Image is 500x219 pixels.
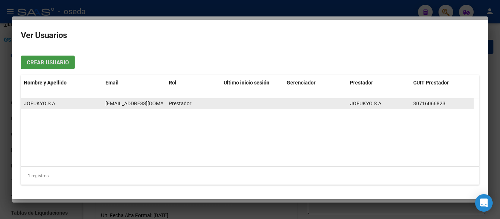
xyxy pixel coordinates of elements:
button: Crear Usuario [21,56,75,69]
div: Open Intercom Messenger [475,194,493,212]
span: CUIT Prestador [413,80,449,86]
span: JOFUKYO S.A. [24,101,57,106]
datatable-header-cell: Rol [166,75,221,91]
datatable-header-cell: Email [102,75,166,91]
datatable-header-cell: Nombre y Apellido [21,75,102,91]
span: Ultimo inicio sesión [224,80,269,86]
span: Gerenciador [287,80,316,86]
span: Email [105,80,119,86]
datatable-header-cell: Prestador [347,75,410,91]
span: Prestador [169,101,191,106]
div: 1 registros [21,167,479,185]
span: JOFUKYO S.A. [350,101,383,106]
span: Prestador [350,80,373,86]
span: Rol [169,80,176,86]
datatable-header-cell: Ultimo inicio sesión [221,75,284,91]
datatable-header-cell: CUIT Prestador [410,75,474,91]
datatable-header-cell: Gerenciador [284,75,347,91]
span: Crear Usuario [27,59,69,66]
h2: Ver Usuarios [21,29,479,42]
span: jofukyosa@hotmail.com [105,101,187,106]
span: Nombre y Apellido [24,80,67,86]
span: 30716066823 [413,101,445,106]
